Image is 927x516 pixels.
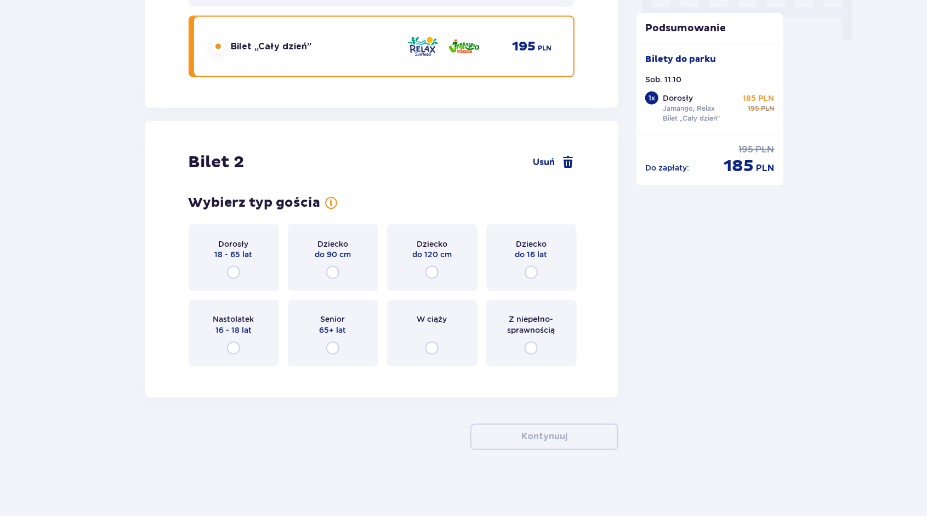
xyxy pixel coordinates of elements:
[448,35,480,58] img: Jamango
[724,156,754,177] span: 185
[663,114,720,123] p: Bilet „Cały dzień”
[538,43,551,53] span: PLN
[320,325,346,336] span: 65+ lat
[512,38,536,55] span: 195
[215,325,252,336] span: 16 - 18 lat
[645,74,681,85] p: Sob. 11.10
[636,22,783,35] p: Podsumowanie
[407,35,439,58] img: Relax
[645,92,658,105] div: 1 x
[663,93,693,104] p: Dorosły
[417,239,447,250] span: Dziecko
[515,250,548,260] span: do 16 lat
[743,93,775,104] p: 185 PLN
[756,144,775,156] span: PLN
[470,424,618,450] button: Kontynuuj
[757,162,775,174] span: PLN
[231,41,312,53] span: Bilet „Cały dzień”
[533,156,575,169] a: Usuń
[761,104,775,114] span: PLN
[213,314,254,325] span: Nastolatek
[533,156,555,168] span: Usuń
[189,152,244,173] h2: Bilet 2
[215,250,253,260] span: 18 - 65 lat
[739,144,754,156] span: 195
[317,239,348,250] span: Dziecko
[315,250,351,260] span: do 90 cm
[663,104,715,114] p: Jamango, Relax
[412,250,452,260] span: do 120 cm
[189,195,321,211] h3: Wybierz typ gościa
[219,239,249,250] span: Dorosły
[496,314,567,336] span: Z niepełno­sprawnością
[321,314,345,325] span: Senior
[521,431,567,443] p: Kontynuuj
[645,53,716,65] p: Bilety do parku
[516,239,547,250] span: Dziecko
[645,162,689,173] p: Do zapłaty :
[748,104,759,114] span: 195
[417,314,447,325] span: W ciąży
